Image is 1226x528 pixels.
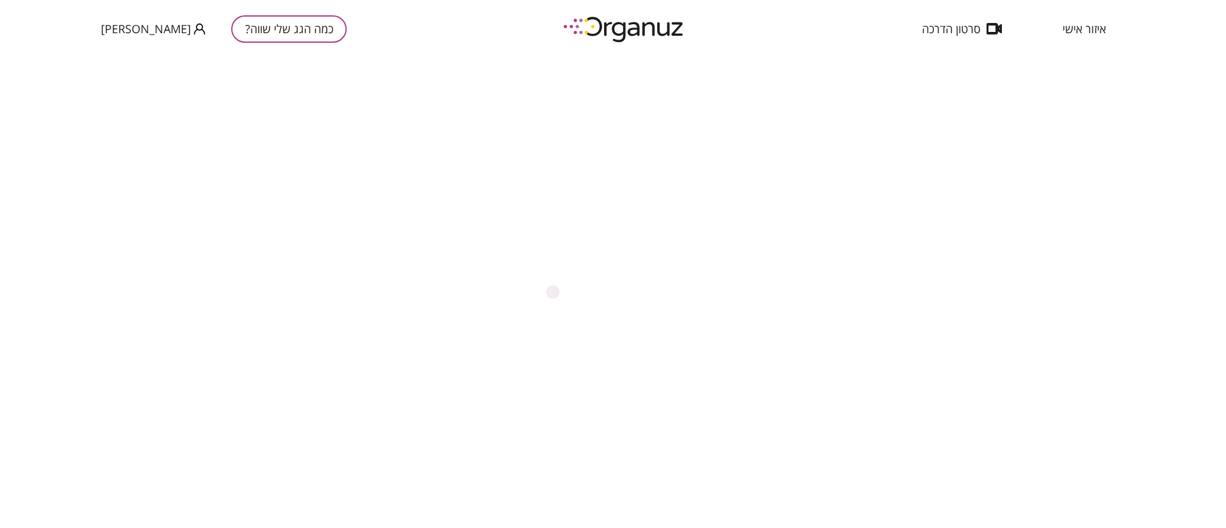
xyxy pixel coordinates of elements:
img: טוען... [546,258,680,328]
span: סרטון הדרכה [922,22,980,35]
span: [PERSON_NAME] [101,22,191,35]
button: כמה הגג שלי שווה? [231,15,347,43]
span: איזור אישי [1063,22,1106,35]
button: [PERSON_NAME] [101,21,206,37]
button: איזור אישי [1043,22,1125,35]
img: logo [554,11,695,47]
button: סרטון הדרכה [903,22,1021,35]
